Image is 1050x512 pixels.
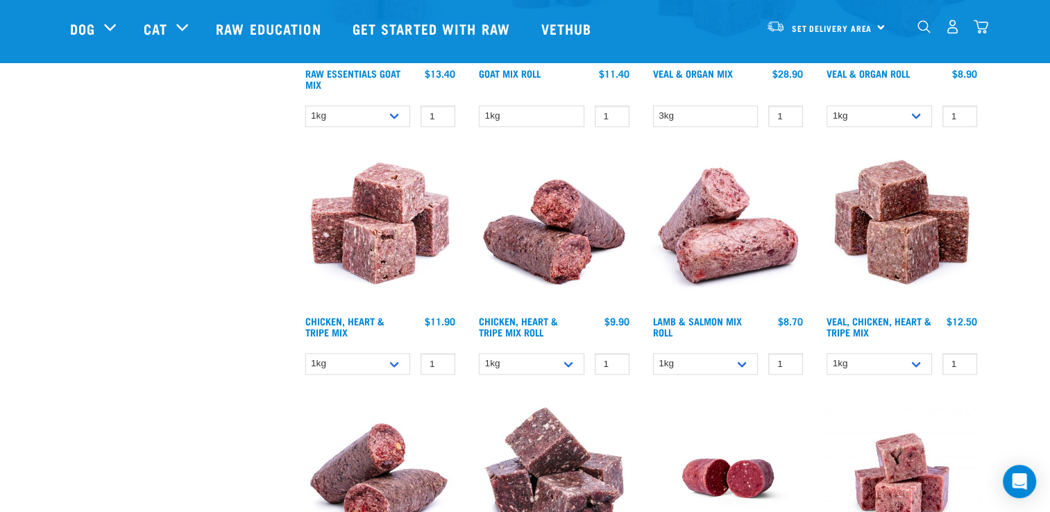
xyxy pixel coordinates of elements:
div: $13.40 [425,68,455,79]
input: 1 [942,105,977,127]
a: Vethub [527,1,609,56]
a: Raw Education [202,1,338,56]
div: $8.90 [952,68,977,79]
a: Raw Essentials Goat Mix [305,71,400,87]
img: Chicken Heart Tripe Roll 01 [475,152,633,309]
a: Goat Mix Roll [479,71,541,76]
img: home-icon-1@2x.png [917,20,931,33]
input: 1 [595,353,629,375]
a: Get started with Raw [339,1,527,56]
input: 1 [942,353,977,375]
a: Lamb & Salmon Mix Roll [653,318,742,334]
a: Veal, Chicken, Heart & Tripe Mix [827,318,931,334]
a: Dog [70,18,95,39]
div: $9.90 [604,316,629,327]
div: Open Intercom Messenger [1003,465,1036,498]
input: 1 [421,105,455,127]
input: 1 [768,105,803,127]
a: Veal & Organ Mix [653,71,733,76]
a: Cat [144,18,167,39]
a: Veal & Organ Roll [827,71,910,76]
img: Veal Chicken Heart Tripe Mix 01 [823,152,981,309]
input: 1 [595,105,629,127]
img: 1261 Lamb Salmon Roll 01 [650,152,807,309]
div: $8.70 [778,316,803,327]
div: $12.50 [947,316,977,327]
span: Set Delivery Area [792,26,872,31]
img: van-moving.png [766,20,785,33]
img: user.png [945,19,960,34]
div: $11.40 [599,68,629,79]
div: $28.90 [772,68,803,79]
a: Chicken, Heart & Tripe Mix Roll [479,318,558,334]
a: Chicken, Heart & Tripe Mix [305,318,384,334]
div: $11.90 [425,316,455,327]
input: 1 [421,353,455,375]
img: home-icon@2x.png [974,19,988,34]
input: 1 [768,353,803,375]
img: 1062 Chicken Heart Tripe Mix 01 [302,152,459,309]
